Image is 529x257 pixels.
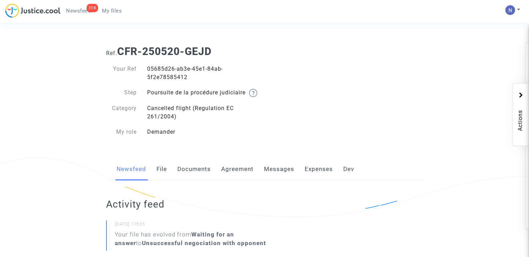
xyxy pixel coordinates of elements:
[115,230,296,248] div: Your file has evolved from to
[61,6,96,16] a: 31KNewsfeed
[101,104,142,121] div: Category
[106,198,296,210] h2: Activity feed
[157,158,167,181] a: File
[101,88,142,97] div: Step
[264,158,294,181] a: Messages
[177,158,211,181] a: Documents
[5,3,61,18] img: jc-logo.svg
[221,158,254,181] a: Agreement
[87,4,98,12] div: 31K
[96,6,127,16] a: My files
[142,128,265,136] div: Demander
[505,5,515,15] img: ACg8ocLbdXnmRFmzhNqwOPt_sjleXT1r-v--4sGn8-BO7_nRuDcVYw=s96-c
[142,240,266,247] b: Unsuccessful negociation with opponent
[117,158,146,181] a: Newsfeed
[101,128,142,136] div: My role
[102,8,122,14] span: My files
[516,91,524,142] span: Actions
[117,45,211,57] b: CFR-250520-GEJD
[115,231,234,247] b: Waiting for an answer
[101,65,142,81] div: Your Ref
[106,50,117,56] span: Ref.
[142,65,265,81] div: 05685d26-ab3e-45e1-84ab-5f2e78585412
[249,89,257,97] img: help.svg
[305,158,333,181] a: Expenses
[343,158,354,181] a: Dev
[115,221,296,230] small: [DATE] 17h25
[66,8,91,14] span: Newsfeed
[142,88,265,97] div: Poursuite de la procédure judiciaire
[142,104,265,121] div: Cancelled flight (Regulation EC 261/2004)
